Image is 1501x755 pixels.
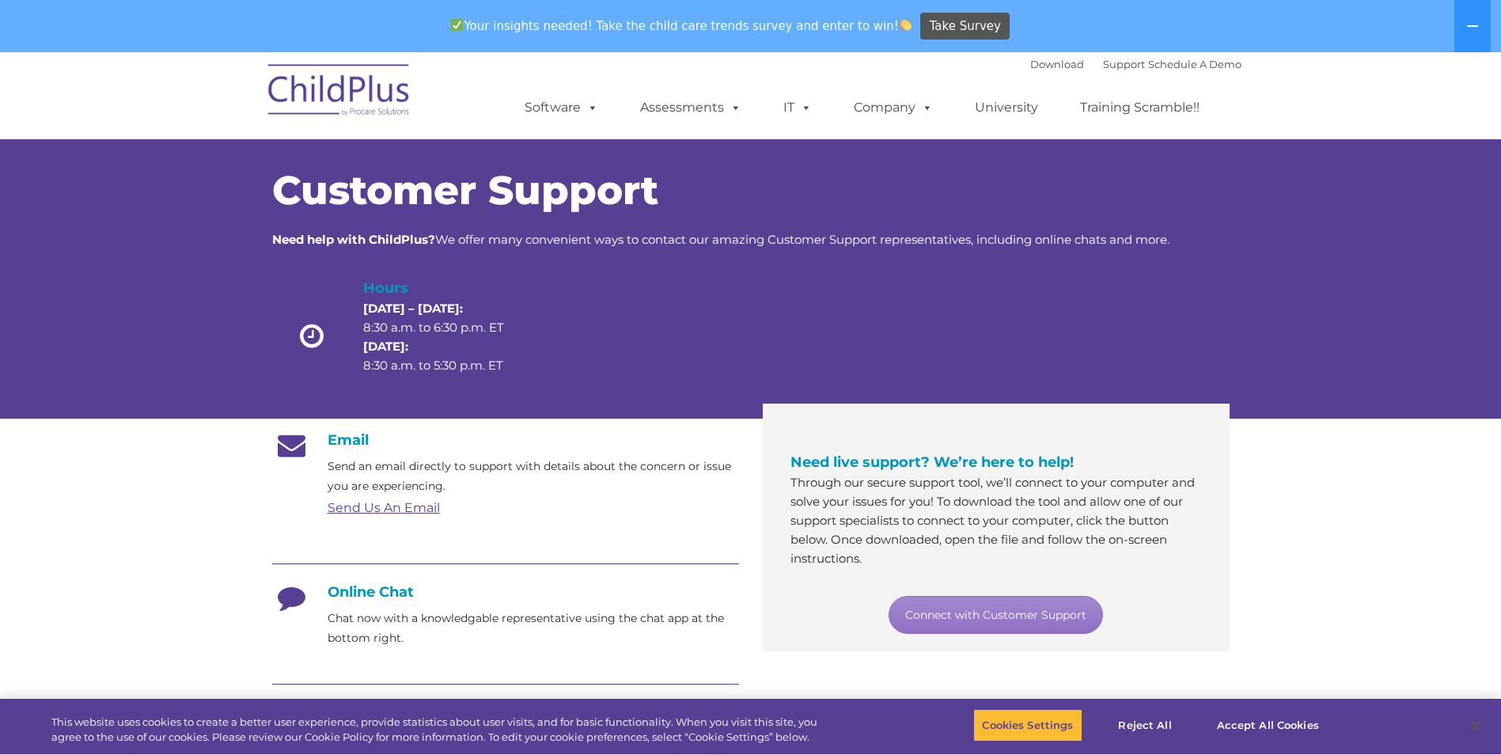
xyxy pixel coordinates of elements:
a: Take Survey [920,13,1010,40]
button: Close [1458,708,1493,743]
a: Training Scramble!! [1064,92,1215,123]
strong: [DATE]: [363,339,408,354]
h4: Email [272,431,739,449]
strong: [DATE] – [DATE]: [363,301,463,316]
button: Reject All [1096,709,1195,742]
h4: Hours [363,277,531,299]
button: Accept All Cookies [1208,709,1328,742]
p: Through our secure support tool, we’ll connect to your computer and solve your issues for you! To... [790,473,1202,568]
a: Send Us An Email [328,500,440,515]
a: Software [509,92,614,123]
strong: Need help with ChildPlus? [272,232,435,247]
a: Connect with Customer Support [889,596,1103,634]
a: IT [768,92,828,123]
a: Schedule A Demo [1148,58,1241,70]
img: ✅ [451,19,463,31]
p: 8:30 a.m. to 6:30 p.m. ET 8:30 a.m. to 5:30 p.m. ET [363,299,531,375]
a: Support [1103,58,1145,70]
p: Send an email directly to support with details about the concern or issue you are experiencing. [328,457,739,496]
h4: Online Chat [272,583,739,601]
img: 👏 [900,19,912,31]
a: University [959,92,1054,123]
a: Assessments [624,92,757,123]
span: Take Survey [930,13,1001,40]
button: Cookies Settings [973,709,1082,742]
p: Chat now with a knowledgable representative using the chat app at the bottom right. [328,609,739,648]
div: This website uses cookies to create a better user experience, provide statistics about user visit... [51,715,825,746]
img: ChildPlus by Procare Solutions [260,53,419,132]
span: Customer Support [272,166,658,214]
span: Need live support? We’re here to help! [790,453,1074,471]
a: Company [838,92,949,123]
span: We offer many convenient ways to contact our amazing Customer Support representatives, including ... [272,232,1169,247]
a: Download [1030,58,1084,70]
span: Your insights needed! Take the child care trends survey and enter to win! [445,10,919,41]
font: | [1030,58,1241,70]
